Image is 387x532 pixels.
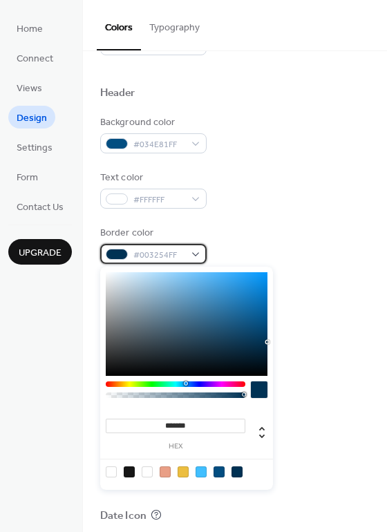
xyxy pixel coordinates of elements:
[8,239,72,265] button: Upgrade
[142,466,153,477] div: rgb(255, 255, 255)
[232,466,243,477] div: rgb(0, 50, 84)
[100,115,204,130] div: Background color
[100,171,204,185] div: Text color
[100,509,147,524] div: Date Icon
[17,52,53,66] span: Connect
[8,195,72,218] a: Contact Us
[17,111,47,126] span: Design
[8,76,50,99] a: Views
[124,466,135,477] div: rgb(23, 23, 23)
[17,171,38,185] span: Form
[178,466,189,477] div: rgb(236, 190, 64)
[133,137,185,152] span: #034E81FF
[133,39,185,54] span: #E99F86
[8,165,46,188] a: Form
[214,466,225,477] div: rgb(3, 78, 129)
[8,106,55,129] a: Design
[100,86,135,101] div: Header
[17,82,42,96] span: Views
[196,466,207,477] div: rgb(65, 191, 255)
[133,248,185,263] span: #003254FF
[8,135,61,158] a: Settings
[106,443,245,450] label: hex
[8,46,62,69] a: Connect
[8,17,51,39] a: Home
[17,200,64,215] span: Contact Us
[160,466,171,477] div: rgb(233, 159, 134)
[17,141,53,155] span: Settings
[19,246,62,260] span: Upgrade
[17,22,43,37] span: Home
[133,193,185,207] span: #FFFFFF
[100,226,204,240] div: Border color
[106,466,117,477] div: rgba(0, 0, 0, 0)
